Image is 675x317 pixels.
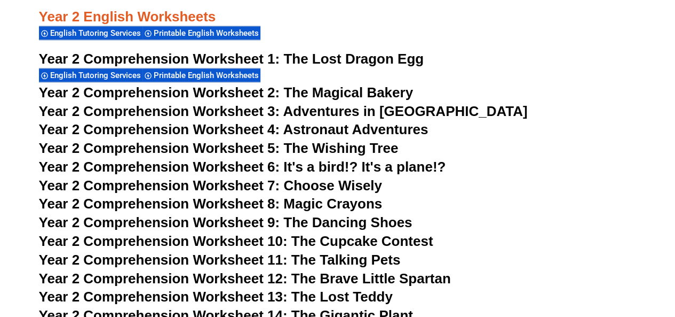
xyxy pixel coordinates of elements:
[39,270,451,287] a: Year 2 Comprehension Worksheet 12: The Brave Little Spartan
[283,121,428,137] span: Astronaut Adventures
[39,233,433,249] a: Year 2 Comprehension Worksheet 10: The Cupcake Contest
[39,159,446,175] a: Year 2 Comprehension Worksheet 6: It's a bird!? It's a plane!?
[39,177,382,194] a: Year 2 Comprehension Worksheet 7: Choose Wisely
[39,26,142,40] div: English Tutoring Services
[154,71,262,80] span: Printable English Worksheets
[39,103,280,119] span: Year 2 Comprehension Worksheet 3:
[497,196,675,317] iframe: Chat Widget
[39,121,428,137] a: Year 2 Comprehension Worksheet 4: Astronaut Adventures
[283,51,424,67] span: The Lost Dragon Egg
[39,51,280,67] span: Year 2 Comprehension Worksheet 1:
[39,140,280,156] span: Year 2 Comprehension Worksheet 5:
[50,71,144,80] span: English Tutoring Services
[39,214,412,230] a: Year 2 Comprehension Worksheet 9: The Dancing Shoes
[39,84,413,100] a: Year 2 Comprehension Worksheet 2: The Magical Bakery
[39,140,399,156] a: Year 2 Comprehension Worksheet 5: The Wishing Tree
[39,289,393,305] a: Year 2 Comprehension Worksheet 13: The Lost Teddy
[39,103,528,119] a: Year 2 Comprehension Worksheet 3: Adventures in [GEOGRAPHIC_DATA]
[39,252,401,268] a: Year 2 Comprehension Worksheet 11: The Talking Pets
[283,84,413,100] span: The Magical Bakery
[283,177,382,194] span: Choose Wisely
[39,68,142,82] div: English Tutoring Services
[39,177,280,194] span: Year 2 Comprehension Worksheet 7:
[39,121,280,137] span: Year 2 Comprehension Worksheet 4:
[50,28,144,38] span: English Tutoring Services
[283,140,398,156] span: The Wishing Tree
[142,26,260,40] div: Printable English Worksheets
[283,103,527,119] span: Adventures in [GEOGRAPHIC_DATA]
[39,84,280,100] span: Year 2 Comprehension Worksheet 2:
[154,28,262,38] span: Printable English Worksheets
[39,196,383,212] a: Year 2 Comprehension Worksheet 8: Magic Crayons
[142,68,260,82] div: Printable English Worksheets
[39,51,424,67] a: Year 2 Comprehension Worksheet 1: The Lost Dragon Egg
